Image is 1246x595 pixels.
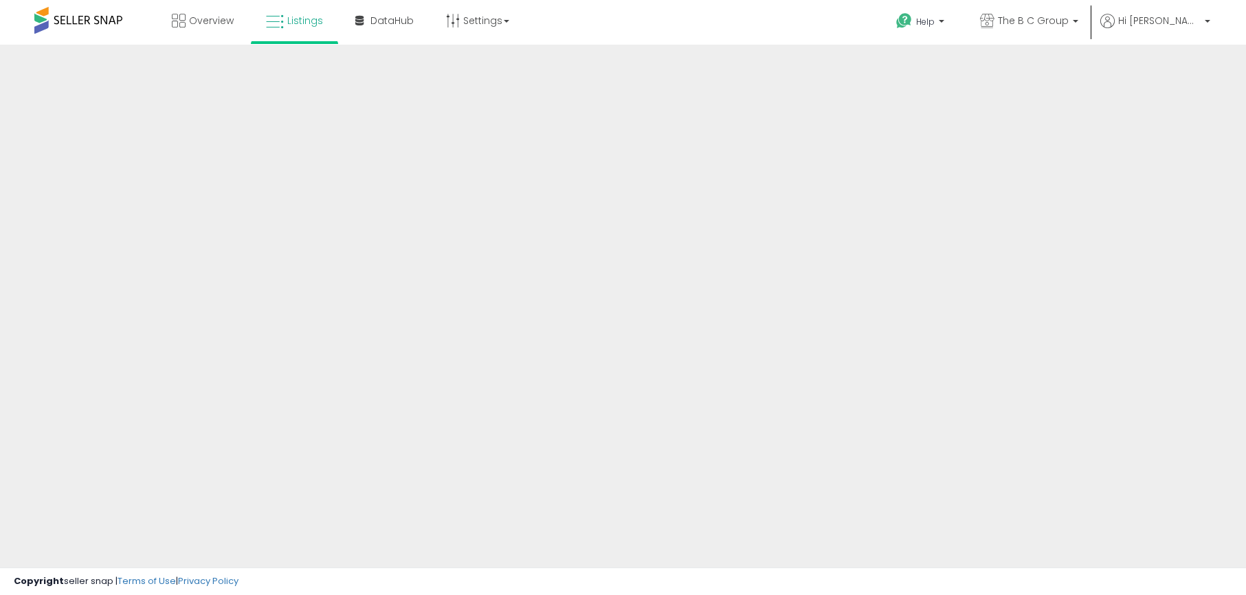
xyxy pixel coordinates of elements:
[885,2,958,45] a: Help
[895,12,913,30] i: Get Help
[14,575,238,588] div: seller snap | |
[370,14,414,27] span: DataHub
[998,14,1069,27] span: The B C Group
[287,14,323,27] span: Listings
[1118,14,1201,27] span: Hi [PERSON_NAME]
[14,574,64,587] strong: Copyright
[189,14,234,27] span: Overview
[916,16,935,27] span: Help
[178,574,238,587] a: Privacy Policy
[1100,14,1210,45] a: Hi [PERSON_NAME]
[118,574,176,587] a: Terms of Use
